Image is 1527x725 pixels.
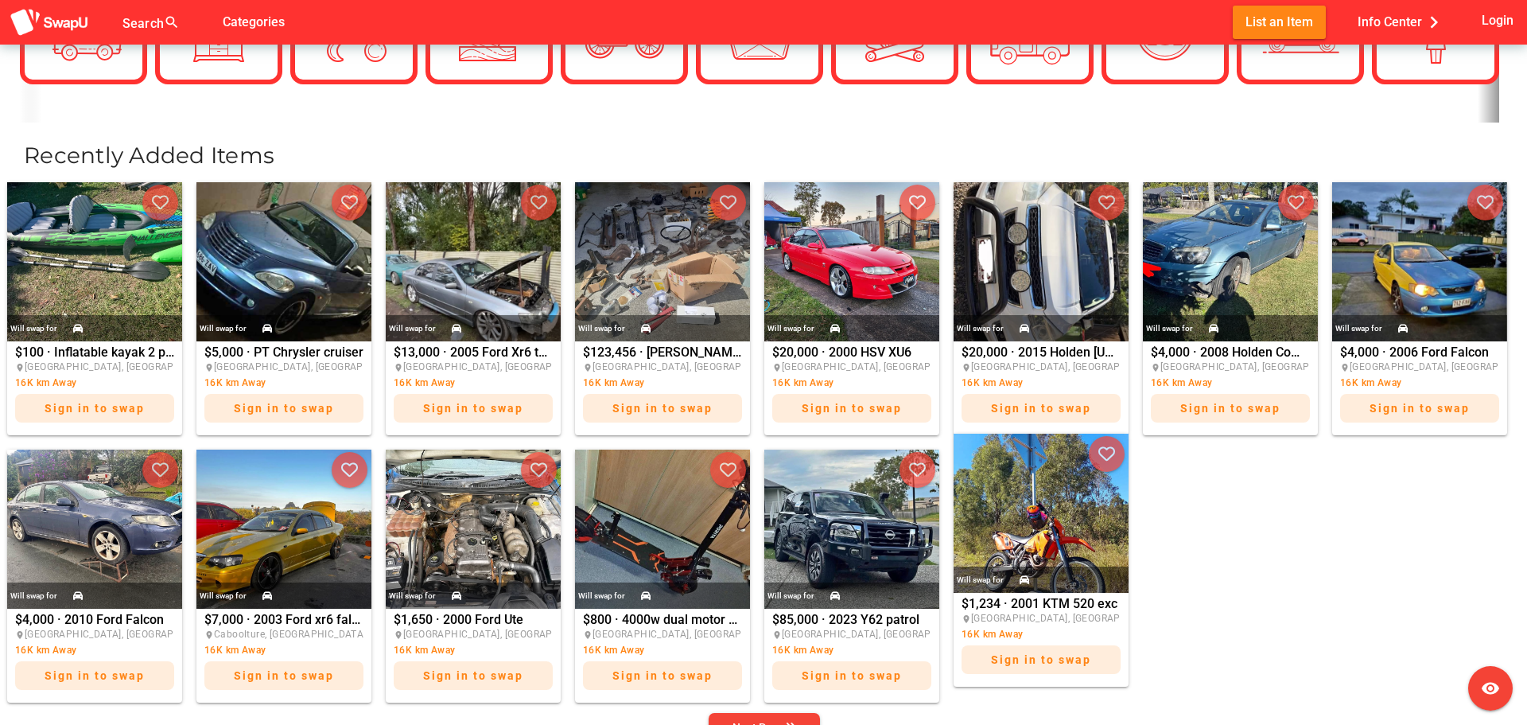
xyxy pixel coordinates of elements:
img: nicholas.robertson%2Bfacebook%40swapu.com.au%2F1749308385950508%2F1749308385950508-photo-0.jpg [7,182,182,341]
div: $4,000 · 2006 Ford Falcon [1340,346,1499,431]
button: Categories [210,6,297,38]
div: Will swap for [957,571,1004,589]
img: nicholas.robertson%2Bfacebook%40swapu.com.au%2F1787904998819495%2F1787904998819495-photo-0.jpg [1332,182,1507,341]
span: Sign in to swap [612,402,713,415]
a: Will swap for$800 · 4000w dual motor scooter brand new off eBay.[GEOGRAPHIC_DATA], [GEOGRAPHIC_DA... [571,450,754,703]
i: place [583,363,593,372]
i: place [772,363,782,372]
div: $100 · Inflatable kayak 2 person [15,346,174,431]
span: [GEOGRAPHIC_DATA], [GEOGRAPHIC_DATA] [782,361,980,372]
span: Sign in to swap [423,669,523,682]
a: Will swap for$85,000 · 2023 Y62 patrol[GEOGRAPHIC_DATA], [GEOGRAPHIC_DATA]16K km AwaySign in to swap [760,450,943,703]
i: place [583,630,593,640]
img: nicholas.robertson%2Bfacebook%40swapu.com.au%2F771888495458467%2F771888495458467-photo-0.jpg [954,182,1129,341]
button: Info Center [1345,6,1459,38]
div: $4,000 · 2008 Holden Commodore [1151,346,1310,431]
i: false [199,13,218,32]
span: [GEOGRAPHIC_DATA], [GEOGRAPHIC_DATA] [25,629,223,640]
span: Sign in to swap [45,669,145,682]
a: Will swap for$4,000 · 2006 Ford Falcon[GEOGRAPHIC_DATA], [GEOGRAPHIC_DATA]16K km AwaySign in to swap [1328,182,1511,435]
span: Sign in to swap [1180,402,1280,415]
span: Sign in to swap [612,669,713,682]
i: place [204,363,214,372]
a: Will swap for$20,000 · 2015 Holden [US_STATE] 7 ltz[GEOGRAPHIC_DATA], [GEOGRAPHIC_DATA]16K km Awa... [950,182,1133,435]
i: place [962,614,971,624]
div: Will swap for [10,587,57,605]
span: [GEOGRAPHIC_DATA], [GEOGRAPHIC_DATA] [214,361,412,372]
i: place [962,363,971,372]
span: Info Center [1358,9,1446,35]
div: Will swap for [1335,320,1382,337]
a: Will swap for$4,000 · 2010 Ford Falcon[GEOGRAPHIC_DATA], [GEOGRAPHIC_DATA]16K km AwaySign in to swap [3,450,186,703]
div: Will swap for [200,587,247,605]
img: nicholas.robertson%2Bfacebook%40swapu.com.au%2F1500245600995071%2F1500245600995071-photo-0.jpg [196,182,371,341]
div: $1,650 · 2000 Ford Ute [394,614,553,698]
i: place [15,363,25,372]
div: $5,000 · PT Chrysler cruiser [204,346,363,431]
img: nicholas.robertson%2Bfacebook%40swapu.com.au%2F1032107355669820%2F1032107355669820-photo-0.jpg [575,450,750,609]
span: [GEOGRAPHIC_DATA], [GEOGRAPHIC_DATA] [593,629,791,640]
span: [GEOGRAPHIC_DATA], [GEOGRAPHIC_DATA] [25,361,223,372]
i: place [772,630,782,640]
span: Caboolture, [GEOGRAPHIC_DATA] [214,629,367,640]
i: place [204,630,214,640]
div: Will swap for [767,320,814,337]
span: 16K km Away [583,645,644,656]
img: nicholas.robertson%2Bfacebook%40swapu.com.au%2F718485001101940%2F718485001101940-photo-0.jpg [1143,182,1318,341]
div: Will swap for [200,320,247,337]
img: nicholas.robertson%2Bfacebook%40swapu.com.au%2F1455086492957237%2F1455086492957237-photo-0.jpg [386,182,561,341]
div: Will swap for [389,587,436,605]
span: Sign in to swap [45,402,145,415]
span: [GEOGRAPHIC_DATA], [GEOGRAPHIC_DATA] [593,361,791,372]
a: Will swap for$20,000 · 2000 HSV XU6[GEOGRAPHIC_DATA], [GEOGRAPHIC_DATA]16K km AwaySign in to swap [760,182,943,435]
i: place [1340,363,1350,372]
span: 16K km Away [772,645,833,656]
div: $1,234 · 2001 KTM 520 exc [962,598,1121,682]
span: 16K km Away [962,629,1023,640]
i: visibility [1481,679,1500,698]
span: [GEOGRAPHIC_DATA], [GEOGRAPHIC_DATA] [971,613,1169,624]
span: 16K km Away [15,645,76,656]
div: $20,000 · 2015 Holden [US_STATE] 7 ltz [962,346,1121,431]
span: Sign in to swap [991,402,1091,415]
a: Will swap for$4,000 · 2008 Holden Commodore[GEOGRAPHIC_DATA], [GEOGRAPHIC_DATA]16K km AwaySign in... [1139,182,1322,435]
div: Will swap for [578,587,625,605]
span: 16K km Away [394,377,455,388]
a: Will swap for$5,000 · PT Chrysler cruiser[GEOGRAPHIC_DATA], [GEOGRAPHIC_DATA]16K km AwaySign in t... [192,182,375,435]
span: [GEOGRAPHIC_DATA], [GEOGRAPHIC_DATA] [1160,361,1358,372]
span: 16K km Away [1151,377,1212,388]
div: Will swap for [1146,320,1193,337]
div: Will swap for [578,320,625,337]
a: Will swap for$7,000 · 2003 Ford xr6 falconCaboolture, [GEOGRAPHIC_DATA]16K km AwaySign in to swap [192,450,375,703]
span: [GEOGRAPHIC_DATA], [GEOGRAPHIC_DATA] [403,361,601,372]
span: 16K km Away [772,377,833,388]
img: nicholas.robertson%2Bfacebook%40swapu.com.au%2F1993770714907885%2F1993770714907885-photo-0.jpg [764,450,939,609]
div: $20,000 · 2000 HSV XU6 [772,346,931,431]
a: Will swap for$1,650 · 2000 Ford Ute[GEOGRAPHIC_DATA], [GEOGRAPHIC_DATA]16K km AwaySign in to swap [382,450,565,703]
i: place [394,630,403,640]
span: 16K km Away [1340,377,1401,388]
img: nicholas.robertson%2Bfacebook%40swapu.com.au%2F1255180966265839%2F1255180966265839-photo-0.jpg [196,450,371,609]
span: 16K km Away [204,377,266,388]
span: 16K km Away [394,645,455,656]
div: $123,456 · [PERSON_NAME] parts [583,346,742,431]
span: Sign in to swap [802,669,902,682]
img: nicholas.robertson%2Bfacebook%40swapu.com.au%2F1458890831990254%2F1458890831990254-photo-0.jpg [7,450,182,609]
i: place [15,630,25,640]
img: nicholas.robertson%2Bfacebook%40swapu.com.au%2F1331587415640357%2F1331587415640357-photo-0.jpg [575,182,750,341]
span: [GEOGRAPHIC_DATA], [GEOGRAPHIC_DATA] [403,629,601,640]
div: Will swap for [957,320,1004,337]
span: List an Item [1245,11,1313,33]
img: nicholas.robertson%2Bfacebook%40swapu.com.au%2F774300018423202%2F774300018423202-photo-0.jpg [764,182,939,341]
span: Sign in to swap [423,402,523,415]
span: Categories [223,9,285,35]
i: chevron_right [1422,10,1446,34]
a: Will swap for$13,000 · 2005 Ford Xr6 turbo[GEOGRAPHIC_DATA], [GEOGRAPHIC_DATA]16K km AwaySign in ... [382,182,565,435]
div: $13,000 · 2005 Ford Xr6 turbo [394,346,553,431]
img: nicholas.robertson%2Bfacebook%40swapu.com.au%2F1197639065322155%2F1197639065322155-photo-0.jpg [386,450,561,609]
div: Will swap for [767,587,814,605]
span: [GEOGRAPHIC_DATA], [GEOGRAPHIC_DATA] [782,629,980,640]
span: 16K km Away [583,377,644,388]
i: place [394,363,403,372]
span: Sign in to swap [802,402,902,415]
